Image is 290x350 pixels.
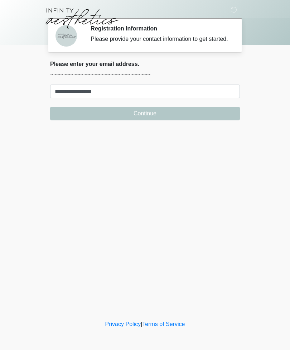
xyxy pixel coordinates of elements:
[50,70,240,79] p: ~~~~~~~~~~~~~~~~~~~~~~~~~~~~~~
[50,61,240,67] h2: Please enter your email address.
[50,107,240,120] button: Continue
[43,5,120,30] img: Infinity Aesthetics Logo
[141,321,142,327] a: |
[142,321,185,327] a: Terms of Service
[91,35,229,43] div: Please provide your contact information to get started.
[55,25,77,47] img: Agent Avatar
[105,321,141,327] a: Privacy Policy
